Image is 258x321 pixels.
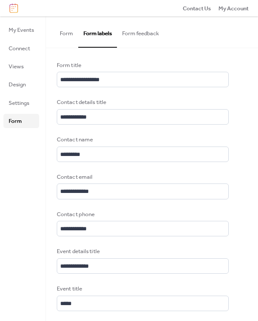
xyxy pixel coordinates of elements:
button: Form feedback [117,16,164,46]
a: Design [3,77,39,91]
span: Settings [9,99,29,107]
span: Design [9,80,26,89]
span: Views [9,62,24,71]
a: My Account [218,4,249,12]
button: Form labels [78,16,117,47]
span: My Account [218,4,249,13]
div: Contact email [57,173,227,181]
span: Contact Us [183,4,211,13]
div: Contact name [57,135,227,144]
div: Contact phone [57,210,227,219]
div: Event details title [57,247,227,256]
a: Connect [3,41,39,55]
img: logo [9,3,18,13]
div: Form title [57,61,227,70]
a: Contact Us [183,4,211,12]
button: Form [55,16,78,46]
span: My Events [9,26,34,34]
span: Form [9,117,22,125]
span: Connect [9,44,30,53]
a: Views [3,59,39,73]
a: Form [3,114,39,128]
div: Event title [57,284,227,293]
div: Contact details title [57,98,227,107]
a: Settings [3,96,39,110]
a: My Events [3,23,39,37]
